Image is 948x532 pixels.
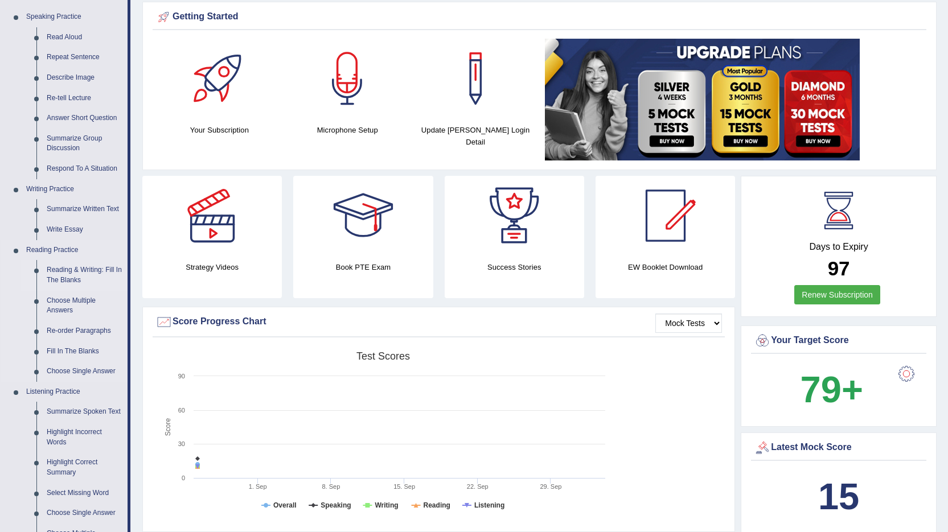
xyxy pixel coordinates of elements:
tspan: Test scores [356,350,410,362]
tspan: Reading [424,501,450,509]
a: Reading & Writing: Fill In The Blanks [42,260,128,290]
a: Answer Short Question [42,108,128,129]
a: Re-tell Lecture [42,88,128,109]
text: 90 [178,373,185,380]
a: Summarize Group Discussion [42,129,128,159]
a: Re-order Paragraphs [42,321,128,341]
a: Fill In The Blanks [42,341,128,362]
tspan: 15. Sep [393,483,415,490]
a: Listening Practice [21,382,128,402]
a: Highlight Correct Summary [42,452,128,482]
img: small5.jpg [545,39,860,160]
div: Score Progress Chart [155,314,722,331]
tspan: Writing [375,501,398,509]
a: Write Essay [42,220,128,240]
text: 0 [182,475,185,481]
div: Your Target Score [754,332,924,349]
a: Describe Image [42,68,128,88]
h4: Microphone Setup [289,124,406,136]
h4: Days to Expiry [754,242,924,252]
tspan: 1. Sep [249,483,267,490]
a: Respond To A Situation [42,159,128,179]
a: Renew Subscription [794,285,880,304]
a: Choose Multiple Answers [42,291,128,321]
h4: EW Booklet Download [596,261,735,273]
div: Getting Started [155,9,924,26]
tspan: 22. Sep [467,483,489,490]
a: Read Aloud [42,27,128,48]
h4: Success Stories [445,261,584,273]
h4: Update [PERSON_NAME] Login Detail [417,124,534,148]
b: 97 [828,257,850,279]
div: Latest Mock Score [754,439,924,456]
tspan: Score [164,418,172,436]
text: 60 [178,407,185,414]
text: 30 [178,440,185,447]
a: Summarize Written Text [42,199,128,220]
b: 15 [818,476,859,517]
h4: Book PTE Exam [293,261,433,273]
tspan: Listening [474,501,504,509]
a: Writing Practice [21,179,128,200]
a: Choose Single Answer [42,503,128,523]
a: Reading Practice [21,240,128,261]
tspan: 29. Sep [540,483,562,490]
a: Select Missing Word [42,483,128,504]
h4: Your Subscription [161,124,278,136]
a: Highlight Incorrect Words [42,422,128,452]
h4: Strategy Videos [142,261,282,273]
b: 79+ [801,369,863,410]
a: Choose Single Answer [42,361,128,382]
a: Speaking Practice [21,7,128,27]
a: Repeat Sentence [42,47,128,68]
tspan: Overall [273,501,297,509]
a: Summarize Spoken Text [42,402,128,422]
tspan: 8. Sep [322,483,340,490]
tspan: Speaking [321,501,351,509]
